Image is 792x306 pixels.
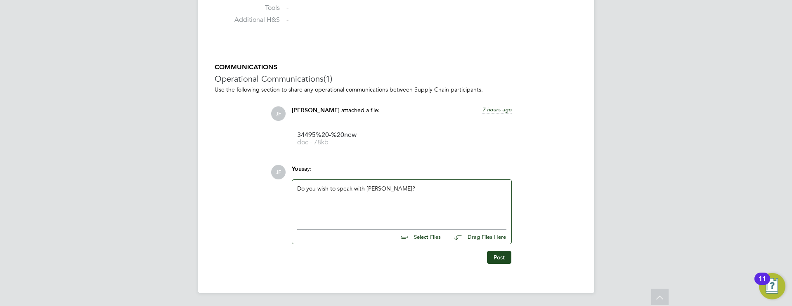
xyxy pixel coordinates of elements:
[341,106,380,114] span: attached a file:
[215,4,280,12] label: Tools
[286,4,288,12] span: -
[447,228,506,246] button: Drag Files Here
[759,273,785,299] button: Open Resource Center, 11 new notifications
[292,165,512,179] div: say:
[297,185,506,220] div: Do you wish to speak with [PERSON_NAME]?
[324,73,332,84] span: (1)
[297,132,363,146] a: 34495%20-%20new doc - 78kb
[215,86,578,93] p: Use the following section to share any operational communications between Supply Chain participants.
[297,139,363,146] span: doc - 78kb
[292,107,340,114] span: [PERSON_NAME]
[271,106,286,121] span: JF
[271,165,286,179] span: JF
[215,73,578,84] h3: Operational Communications
[297,132,363,138] span: 34495%20-%20new
[482,106,512,113] span: 7 hours ago
[215,63,578,72] h5: COMMUNICATIONS
[759,279,766,290] div: 11
[215,16,280,24] label: Additional H&S
[487,251,511,264] button: Post
[292,165,302,172] span: You
[286,16,288,25] span: -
